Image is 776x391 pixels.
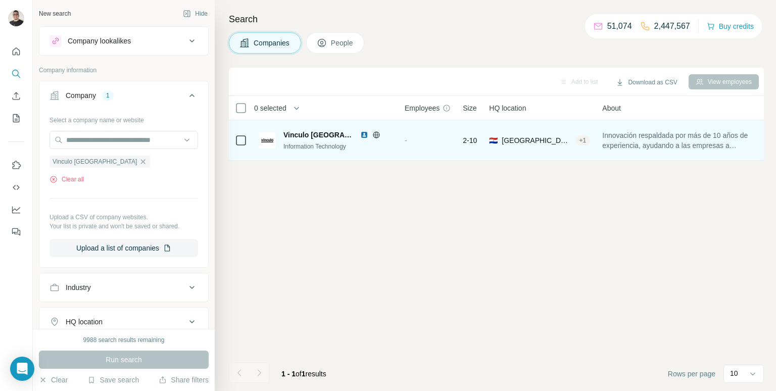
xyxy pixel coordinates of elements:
button: Clear all [50,175,84,184]
div: 9988 search results remaining [83,335,165,345]
div: + 1 [575,136,591,145]
div: Select a company name or website [50,112,198,125]
span: results [281,370,326,378]
span: 2-10 [463,135,477,145]
span: Size [463,103,476,113]
button: Use Surfe on LinkedIn [8,156,24,174]
span: of [296,370,302,378]
span: Vinculo [GEOGRAPHIC_DATA] [283,130,355,140]
p: Company information [39,66,209,75]
span: About [602,103,621,113]
span: Companies [254,38,290,48]
button: Dashboard [8,201,24,219]
span: HQ location [489,103,526,113]
div: 1 [102,91,114,100]
span: 1 - 1 [281,370,296,378]
span: 1 [302,370,306,378]
div: Industry [66,282,91,292]
p: 2,447,567 [654,20,690,32]
button: Download as CSV [609,75,684,90]
button: Industry [39,275,208,300]
button: Buy credits [707,19,754,33]
button: Enrich CSV [8,87,24,105]
span: People [331,38,354,48]
span: 🇵🇾 [489,135,498,145]
p: Upload a CSV of company websites. [50,213,198,222]
p: 10 [730,368,738,378]
img: Logo of Vinculo Paraguay [259,132,275,149]
div: Open Intercom Messenger [10,357,34,381]
button: Feedback [8,223,24,241]
span: [GEOGRAPHIC_DATA], Central Department [502,135,571,145]
span: Vinculo [GEOGRAPHIC_DATA] [53,157,137,166]
div: Company [66,90,96,101]
button: Search [8,65,24,83]
span: Rows per page [668,369,715,379]
p: 51,074 [607,20,632,32]
button: Save search [87,375,139,385]
button: Quick start [8,42,24,61]
span: 0 selected [254,103,286,113]
span: Employees [405,103,440,113]
button: Company1 [39,83,208,112]
span: - [405,136,407,144]
button: Clear [39,375,68,385]
h4: Search [229,12,764,26]
img: LinkedIn logo [360,131,368,139]
span: Innovación respaldada por más de 10 años de experiencia, ayudando a las empresas a conectarse con... [602,130,752,151]
p: Your list is private and won't be saved or shared. [50,222,198,231]
div: New search [39,9,71,18]
div: Information Technology [283,142,393,151]
button: Share filters [159,375,209,385]
div: HQ location [66,317,103,327]
button: My lists [8,109,24,127]
button: Upload a list of companies [50,239,198,257]
button: HQ location [39,310,208,334]
button: Use Surfe API [8,178,24,197]
button: Company lookalikes [39,29,208,53]
img: Avatar [8,10,24,26]
div: Company lookalikes [68,36,131,46]
button: Hide [176,6,215,21]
